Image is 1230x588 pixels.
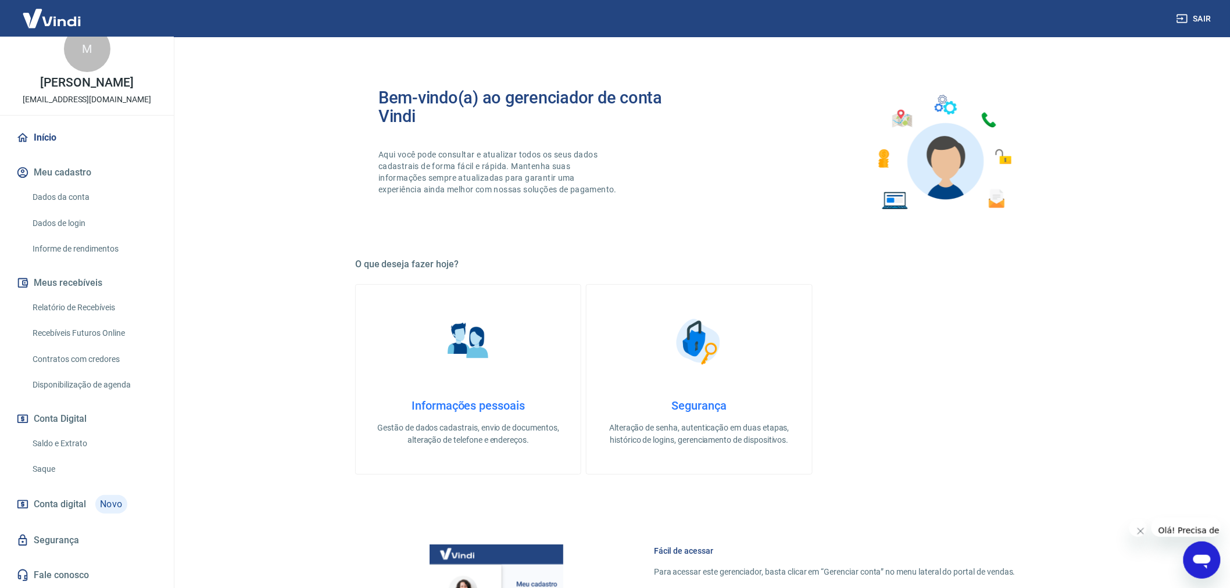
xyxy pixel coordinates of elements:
[1183,542,1221,579] iframe: Botão para abrir a janela de mensagens
[14,490,160,518] a: Conta digitalNovo
[28,457,160,481] a: Saque
[14,528,160,553] a: Segurança
[654,545,1016,557] h6: Fácil de acessar
[23,94,151,106] p: [EMAIL_ADDRESS][DOMAIN_NAME]
[378,88,699,126] h2: Bem-vindo(a) ao gerenciador de conta Vindi
[1174,8,1216,30] button: Sair
[670,313,728,371] img: Segurança
[95,495,127,514] span: Novo
[28,432,160,456] a: Saldo e Extrato
[28,211,160,235] a: Dados de login
[64,26,110,72] div: M
[374,422,562,446] p: Gestão de dados cadastrais, envio de documentos, alteração de telefone e endereços.
[28,347,160,371] a: Contratos com credores
[355,284,581,475] a: Informações pessoaisInformações pessoaisGestão de dados cadastrais, envio de documentos, alteraçã...
[14,1,90,36] img: Vindi
[1152,518,1221,537] iframe: Mensagem da empresa
[40,77,133,89] p: [PERSON_NAME]
[28,296,160,320] a: Relatório de Recebíveis
[7,8,98,17] span: Olá! Precisa de ajuda?
[14,406,160,432] button: Conta Digital
[586,284,812,475] a: SegurançaSegurançaAlteração de senha, autenticação em duas etapas, histórico de logins, gerenciam...
[14,270,160,296] button: Meus recebíveis
[654,566,1016,578] p: Para acessar este gerenciador, basta clicar em “Gerenciar conta” no menu lateral do portal de ven...
[868,88,1020,217] img: Imagem de um avatar masculino com diversos icones exemplificando as funcionalidades do gerenciado...
[439,313,498,371] img: Informações pessoais
[1129,519,1147,537] iframe: Fechar mensagem
[28,321,160,345] a: Recebíveis Futuros Online
[28,373,160,397] a: Disponibilização de agenda
[605,422,793,446] p: Alteração de senha, autenticação em duas etapas, histórico de logins, gerenciamento de dispositivos.
[14,125,160,150] a: Início
[378,149,619,195] p: Aqui você pode consultar e atualizar todos os seus dados cadastrais de forma fácil e rápida. Mant...
[28,185,160,209] a: Dados da conta
[14,160,160,185] button: Meu cadastro
[605,399,793,413] h4: Segurança
[374,399,562,413] h4: Informações pessoais
[355,259,1043,270] h5: O que deseja fazer hoje?
[28,237,160,261] a: Informe de rendimentos
[14,562,160,588] a: Fale conosco
[34,496,86,512] span: Conta digital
